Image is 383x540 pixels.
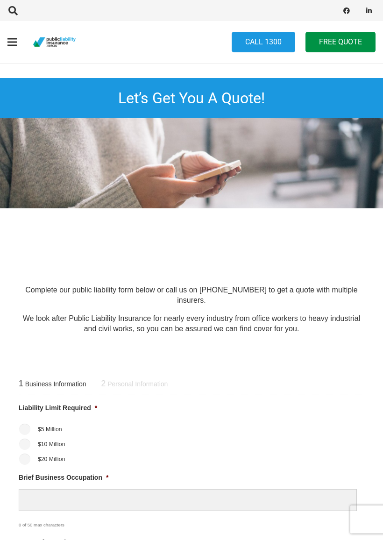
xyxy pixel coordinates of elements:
[206,208,252,255] img: aig
[362,4,376,17] a: LinkedIn
[38,440,65,448] label: $10 Million
[305,32,376,53] a: FREE QUOTE
[340,4,353,17] a: Facebook
[14,208,61,255] img: Vero
[19,379,23,389] span: 1
[19,313,364,334] p: We look after Public Liability Insurance for nearly every industry from office workers to heavy i...
[33,37,76,47] a: pli_logotransparent
[38,425,62,433] label: $5 Million
[107,380,168,389] span: Personal Information
[232,32,295,53] a: Call 1300
[19,404,97,412] label: Liability Limit Required
[3,4,23,18] a: Search
[38,455,65,463] label: $20 Million
[19,513,330,530] div: 0 of 50 max characters
[19,473,108,482] label: Brief Business Occupation
[1,30,23,54] a: Menu
[101,379,106,389] span: 2
[19,285,364,306] p: Complete our public liability form below or call us on [PHONE_NUMBER] to get a quote with multipl...
[25,380,86,389] span: Business Information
